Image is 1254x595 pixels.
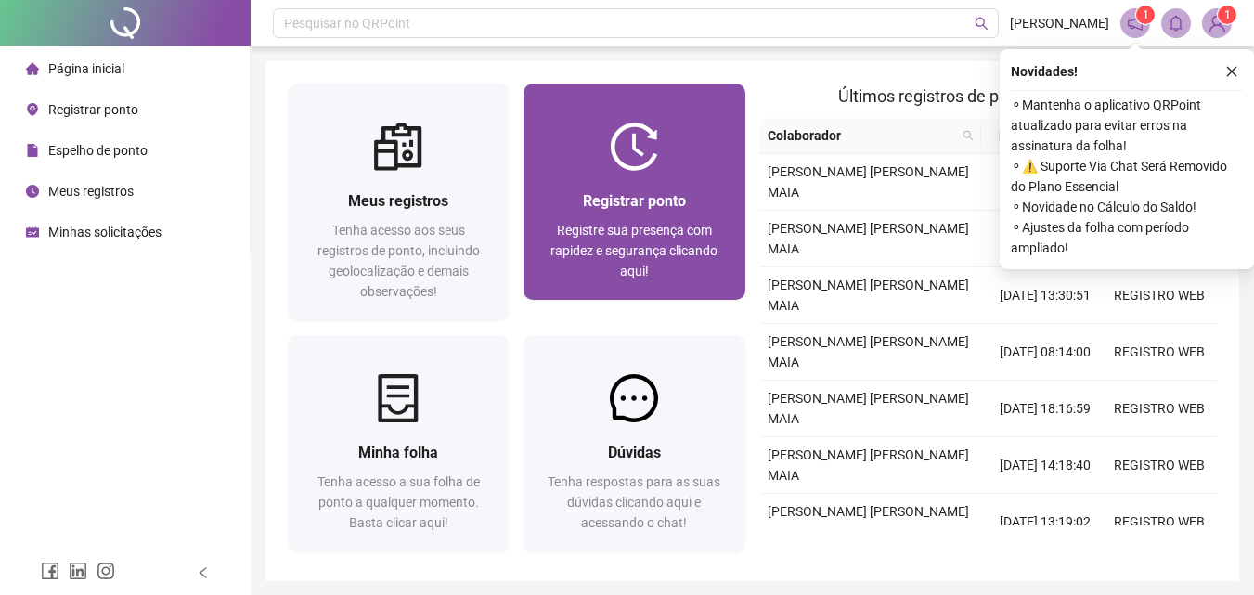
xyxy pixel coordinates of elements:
span: search [959,122,977,149]
span: Colaborador [768,125,956,146]
span: 1 [1224,8,1231,21]
span: file [26,144,39,157]
span: facebook [41,562,59,580]
span: home [26,62,39,75]
td: [DATE] 14:28:55 [989,211,1103,267]
td: [DATE] 13:19:02 [989,494,1103,550]
span: Espelho de ponto [48,143,148,158]
span: Registrar ponto [583,192,686,210]
span: [PERSON_NAME] [PERSON_NAME] MAIA [768,391,969,426]
span: ⚬ Ajustes da folha com período ampliado! [1011,217,1243,258]
span: left [197,566,210,579]
span: instagram [97,562,115,580]
span: schedule [26,226,39,239]
span: Dúvidas [608,444,661,461]
span: environment [26,103,39,116]
td: REGISTRO WEB [1103,324,1217,381]
span: close [1225,65,1238,78]
span: [PERSON_NAME] [PERSON_NAME] MAIA [768,334,969,369]
span: Registre sua presença com rapidez e segurança clicando aqui! [550,223,717,278]
td: [DATE] 18:27:03 [989,154,1103,211]
span: Novidades ! [1011,61,1078,82]
a: DúvidasTenha respostas para as suas dúvidas clicando aqui e acessando o chat! [524,335,744,551]
span: Registrar ponto [48,102,138,117]
td: [DATE] 18:16:59 [989,381,1103,437]
td: REGISTRO WEB [1103,381,1217,437]
sup: Atualize o seu contato no menu Meus Dados [1218,6,1236,24]
td: [DATE] 14:18:40 [989,437,1103,494]
span: Minhas solicitações [48,225,162,239]
span: linkedin [69,562,87,580]
span: Últimos registros de ponto sincronizados [838,86,1138,106]
span: Tenha acesso a sua folha de ponto a qualquer momento. Basta clicar aqui! [317,474,480,530]
td: REGISTRO WEB [1103,437,1217,494]
span: Meus registros [48,184,134,199]
td: REGISTRO WEB [1103,267,1217,324]
span: Minha folha [358,444,438,461]
sup: 1 [1136,6,1155,24]
span: 1 [1143,8,1149,21]
span: ⚬ Mantenha o aplicativo QRPoint atualizado para evitar erros na assinatura da folha! [1011,95,1243,156]
th: Data/Hora [981,118,1092,154]
span: clock-circle [26,185,39,198]
span: [PERSON_NAME] [PERSON_NAME] MAIA [768,504,969,539]
td: [DATE] 08:14:00 [989,324,1103,381]
span: [PERSON_NAME] [PERSON_NAME] MAIA [768,164,969,200]
span: Tenha respostas para as suas dúvidas clicando aqui e acessando o chat! [548,474,720,530]
span: [PERSON_NAME] [PERSON_NAME] MAIA [768,278,969,313]
span: search [963,130,974,141]
img: 86391 [1203,9,1231,37]
span: bell [1168,15,1184,32]
span: notification [1127,15,1144,32]
td: [DATE] 13:30:51 [989,267,1103,324]
span: [PERSON_NAME] [1010,13,1109,33]
span: Meus registros [348,192,448,210]
a: Meus registrosTenha acesso aos seus registros de ponto, incluindo geolocalização e demais observa... [288,84,509,320]
span: Tenha acesso aos seus registros de ponto, incluindo geolocalização e demais observações! [317,223,480,299]
a: Registrar pontoRegistre sua presença com rapidez e segurança clicando aqui! [524,84,744,300]
span: search [975,17,989,31]
span: Data/Hora [989,125,1069,146]
span: [PERSON_NAME] [PERSON_NAME] MAIA [768,221,969,256]
span: ⚬ ⚠️ Suporte Via Chat Será Removido do Plano Essencial [1011,156,1243,197]
span: Página inicial [48,61,124,76]
a: Minha folhaTenha acesso a sua folha de ponto a qualquer momento. Basta clicar aqui! [288,335,509,551]
span: [PERSON_NAME] [PERSON_NAME] MAIA [768,447,969,483]
span: ⚬ Novidade no Cálculo do Saldo! [1011,197,1243,217]
td: REGISTRO WEB [1103,494,1217,550]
